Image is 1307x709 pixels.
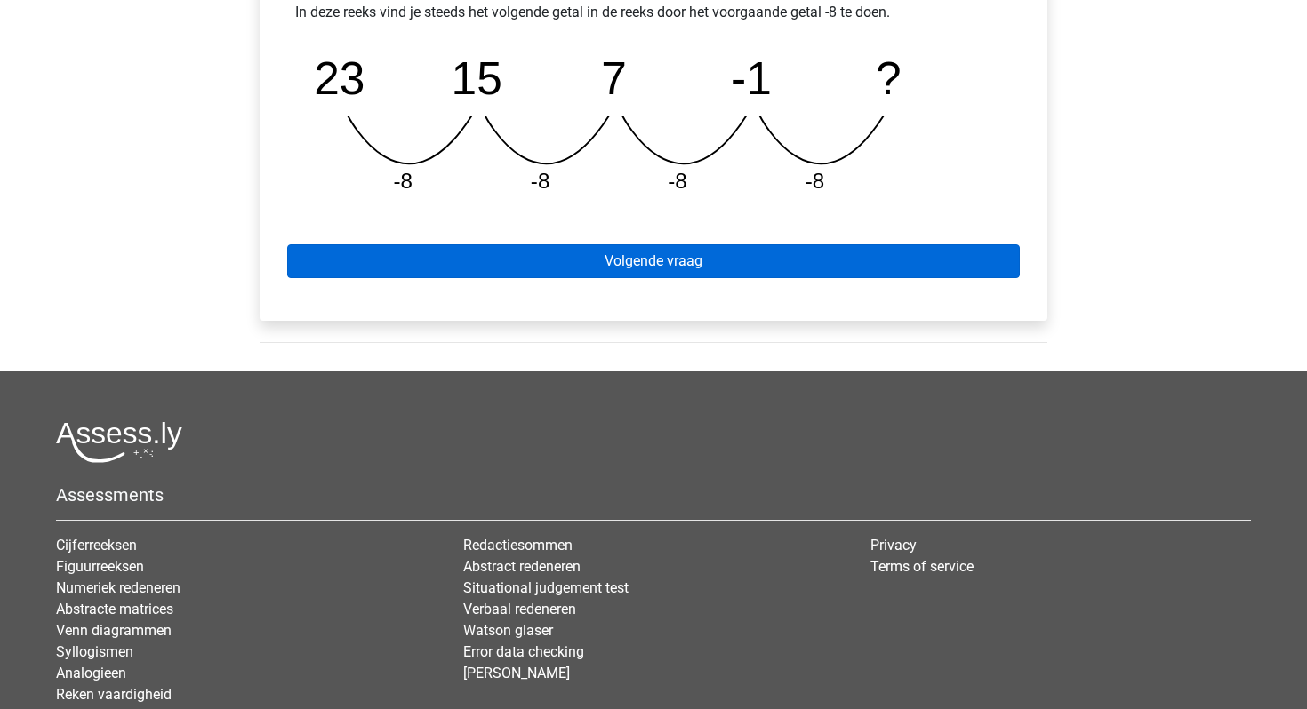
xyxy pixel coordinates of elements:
a: Abstracte matrices [56,601,173,617]
a: Venn diagrammen [56,622,172,639]
a: Error data checking [463,643,584,660]
a: Redactiesommen [463,537,573,554]
a: Watson glaser [463,622,553,639]
a: Syllogismen [56,643,133,660]
a: Numeriek redeneren [56,579,180,596]
tspan: -8 [532,169,551,193]
a: Cijferreeksen [56,537,137,554]
tspan: -1 [732,52,773,104]
a: Privacy [870,537,917,554]
a: Analogieen [56,665,126,681]
a: Terms of service [870,558,974,575]
a: Figuurreeksen [56,558,144,575]
a: Reken vaardigheid [56,686,172,703]
tspan: 23 [314,52,365,104]
a: Situational judgement test [463,579,629,596]
tspan: -8 [394,169,413,193]
tspan: -8 [806,169,826,193]
a: Volgende vraag [287,244,1020,278]
a: Verbaal redeneren [463,601,576,617]
tspan: ? [878,52,903,104]
tspan: 15 [452,52,502,104]
tspan: -8 [669,169,688,193]
tspan: 7 [602,52,628,104]
p: In deze reeks vind je steeds het volgende getal in de reeks door het voorgaande getal -8 te doen. [295,2,1012,23]
h5: Assessments [56,484,1251,506]
img: Assessly logo [56,421,182,463]
a: Abstract redeneren [463,558,581,575]
a: [PERSON_NAME] [463,665,570,681]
